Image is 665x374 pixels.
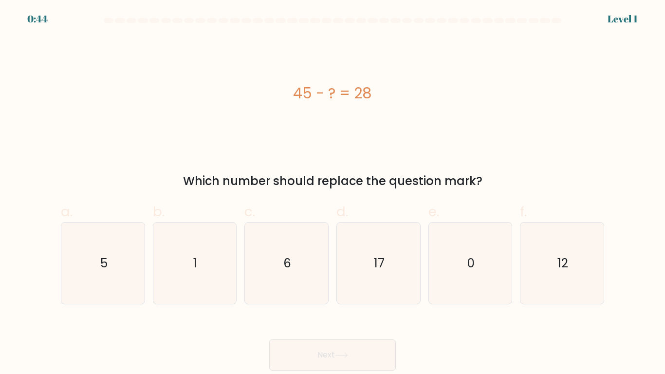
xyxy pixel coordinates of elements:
[61,202,73,221] span: a.
[336,202,348,221] span: d.
[61,82,604,104] div: 45 - ? = 28
[520,202,527,221] span: f.
[428,202,439,221] span: e.
[27,12,48,26] div: 0:44
[283,255,291,272] text: 6
[153,202,165,221] span: b.
[67,172,598,190] div: Which number should replace the question mark?
[269,339,396,371] button: Next
[244,202,255,221] span: c.
[374,255,385,272] text: 17
[194,255,198,272] text: 1
[467,255,475,272] text: 0
[557,255,568,272] text: 12
[608,12,638,26] div: Level 1
[100,255,107,272] text: 5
